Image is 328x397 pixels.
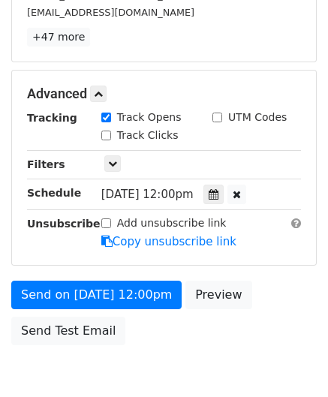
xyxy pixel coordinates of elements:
strong: Unsubscribe [27,218,101,230]
iframe: Chat Widget [253,325,328,397]
a: Send Test Email [11,317,125,345]
a: Preview [185,281,251,309]
label: Track Opens [117,110,182,125]
label: UTM Codes [228,110,287,125]
label: Add unsubscribe link [117,215,227,231]
strong: Schedule [27,187,81,199]
a: +47 more [27,28,90,47]
strong: Tracking [27,112,77,124]
h5: Advanced [27,86,301,102]
a: Send on [DATE] 12:00pm [11,281,182,309]
strong: Filters [27,158,65,170]
label: Track Clicks [117,128,179,143]
a: Copy unsubscribe link [101,235,236,248]
small: [EMAIL_ADDRESS][DOMAIN_NAME] [27,7,194,18]
span: [DATE] 12:00pm [101,188,194,201]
